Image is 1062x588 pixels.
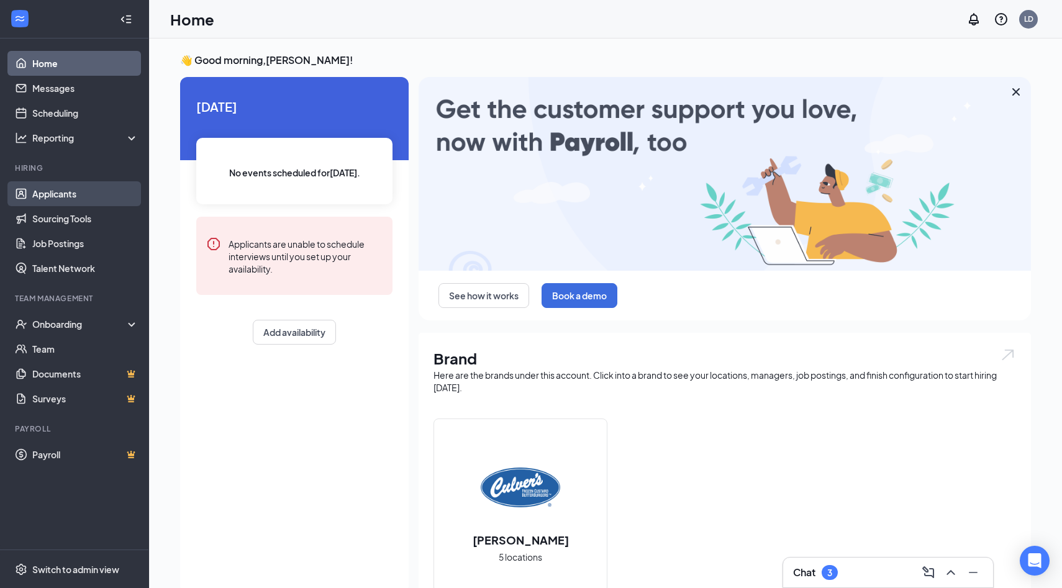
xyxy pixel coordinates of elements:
img: payroll-large.gif [419,77,1031,271]
svg: Minimize [966,565,981,580]
button: Minimize [963,563,983,582]
div: LD [1024,14,1033,24]
button: Book a demo [542,283,617,308]
h2: [PERSON_NAME] [460,532,581,548]
img: Culver's [481,448,560,527]
div: Reporting [32,132,139,144]
svg: UserCheck [15,318,27,330]
svg: ChevronUp [943,565,958,580]
div: 3 [827,568,832,578]
svg: Settings [15,563,27,576]
a: Job Postings [32,231,138,256]
div: Hiring [15,163,136,173]
span: No events scheduled for [DATE] . [229,166,360,179]
button: See how it works [438,283,529,308]
span: 5 locations [499,550,542,564]
button: ChevronUp [941,563,961,582]
svg: Collapse [120,13,132,25]
a: Home [32,51,138,76]
svg: Cross [1009,84,1023,99]
a: Team [32,337,138,361]
div: Applicants are unable to schedule interviews until you set up your availability. [229,237,383,275]
h1: Brand [433,348,1016,369]
a: Applicants [32,181,138,206]
h3: Chat [793,566,815,579]
div: Payroll [15,423,136,434]
button: Add availability [253,320,336,345]
span: [DATE] [196,97,393,116]
div: Here are the brands under this account. Click into a brand to see your locations, managers, job p... [433,369,1016,394]
div: Switch to admin view [32,563,119,576]
svg: Analysis [15,132,27,144]
a: SurveysCrown [32,386,138,411]
div: Team Management [15,293,136,304]
a: Scheduling [32,101,138,125]
a: Talent Network [32,256,138,281]
a: Sourcing Tools [32,206,138,231]
svg: QuestionInfo [994,12,1009,27]
button: ComposeMessage [919,563,938,582]
div: Open Intercom Messenger [1020,546,1050,576]
a: Messages [32,76,138,101]
a: PayrollCrown [32,442,138,467]
h1: Home [170,9,214,30]
div: Onboarding [32,318,128,330]
svg: Error [206,237,221,251]
svg: Notifications [966,12,981,27]
img: open.6027fd2a22e1237b5b06.svg [1000,348,1016,362]
h3: 👋 Good morning, [PERSON_NAME] ! [180,53,1031,67]
a: DocumentsCrown [32,361,138,386]
svg: WorkstreamLogo [14,12,26,25]
svg: ComposeMessage [921,565,936,580]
